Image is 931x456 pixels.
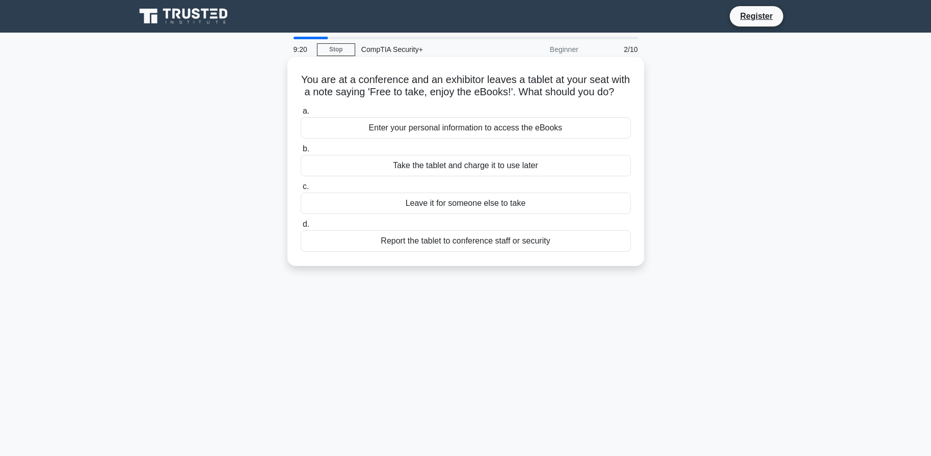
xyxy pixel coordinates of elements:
[301,117,631,139] div: Enter your personal information to access the eBooks
[355,39,495,60] div: CompTIA Security+
[301,193,631,214] div: Leave it for someone else to take
[287,39,317,60] div: 9:20
[734,10,779,22] a: Register
[300,73,632,99] h5: You are at a conference and an exhibitor leaves a tablet at your seat with a note saying 'Free to...
[584,39,644,60] div: 2/10
[317,43,355,56] a: Stop
[495,39,584,60] div: Beginner
[303,106,309,115] span: a.
[303,144,309,153] span: b.
[303,220,309,228] span: d.
[303,182,309,191] span: c.
[301,230,631,252] div: Report the tablet to conference staff or security
[301,155,631,176] div: Take the tablet and charge it to use later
